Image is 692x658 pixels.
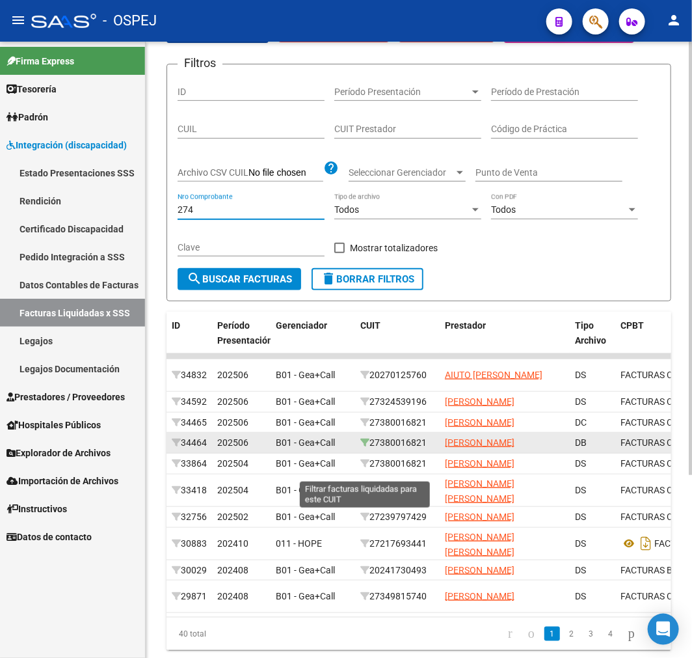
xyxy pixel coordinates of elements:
[166,312,212,369] datatable-header-cell: ID
[620,591,674,601] span: FACTURAS C:
[620,485,674,495] span: FACTURAS C:
[445,437,514,448] span: [PERSON_NAME]
[360,435,434,450] div: 27380016821
[620,417,674,428] span: FACTURAS C:
[620,512,674,522] span: FACTURAS C:
[276,512,335,522] span: B01 - Gea+Call
[648,614,679,645] div: Open Intercom Messenger
[360,415,434,430] div: 27380016821
[360,394,434,409] div: 27324539196
[7,110,48,124] span: Padrón
[10,12,26,28] mat-icon: menu
[360,368,434,383] div: 20270125760
[217,538,248,549] span: 202410
[276,370,335,380] span: B01 - Gea+Call
[360,563,434,578] div: 20241730493
[575,485,586,495] span: DS
[172,510,207,525] div: 32756
[620,458,674,469] span: FACTURAS C:
[217,512,248,522] span: 202502
[522,627,540,641] a: go to previous page
[445,565,514,575] span: [PERSON_NAME]
[334,87,470,98] span: Período Presentación
[620,320,644,331] span: CPBT
[7,446,111,460] span: Explorador de Archivos
[334,204,359,215] span: Todos
[360,483,434,498] div: 27328752129
[620,396,674,407] span: FACTURAS C:
[350,240,438,256] span: Mostrar totalizadores
[217,485,248,495] span: 202504
[217,437,248,448] span: 202506
[166,618,265,650] div: 40 total
[360,510,434,525] div: 27239797429
[355,312,440,369] datatable-header-cell: CUIT
[445,417,514,428] span: [PERSON_NAME]
[217,565,248,575] span: 202408
[172,589,207,604] div: 29871
[103,7,157,35] span: - OSPEJ
[575,417,587,428] span: DC
[172,435,207,450] div: 34464
[360,320,380,331] span: CUIT
[321,273,414,285] span: Borrar Filtros
[217,320,273,346] span: Período Presentación
[603,627,619,641] a: 4
[575,512,586,522] span: DS
[360,589,434,604] div: 27349815740
[491,204,516,215] span: Todos
[172,320,180,331] span: ID
[172,456,207,471] div: 33864
[575,565,586,575] span: DS
[217,591,248,601] span: 202408
[575,538,586,549] span: DS
[187,271,202,286] mat-icon: search
[7,502,67,516] span: Instructivos
[575,396,586,407] span: DS
[570,312,615,369] datatable-header-cell: Tipo Archivo
[445,396,514,407] span: [PERSON_NAME]
[440,312,570,369] datatable-header-cell: Prestador
[575,320,606,346] span: Tipo Archivo
[276,538,322,549] span: 011 - HOPE
[172,563,207,578] div: 30029
[581,623,601,645] li: page 3
[172,415,207,430] div: 34465
[172,483,207,498] div: 33418
[276,417,335,428] span: B01 - Gea+Call
[666,12,682,28] mat-icon: person
[7,54,74,68] span: Firma Express
[276,565,335,575] span: B01 - Gea+Call
[622,627,641,641] a: go to next page
[212,312,271,369] datatable-header-cell: Período Presentación
[360,456,434,471] div: 27380016821
[178,167,248,178] span: Archivo CSV CUIL
[7,390,125,404] span: Prestadores / Proveedores
[620,370,674,380] span: FACTURAS C:
[178,54,222,72] h3: Filtros
[276,458,335,469] span: B01 - Gea+Call
[172,394,207,409] div: 34592
[172,368,207,383] div: 34832
[445,512,514,522] span: [PERSON_NAME]
[564,627,579,641] a: 2
[323,160,339,176] mat-icon: help
[349,167,454,178] span: Seleccionar Gerenciador
[276,591,335,601] span: B01 - Gea+Call
[620,565,674,575] span: FACTURAS B:
[276,437,335,448] span: B01 - Gea+Call
[445,458,514,469] span: [PERSON_NAME]
[7,530,92,544] span: Datos de contacto
[276,320,327,331] span: Gerenciador
[248,167,323,179] input: Archivo CSV CUIL
[637,533,654,554] i: Descargar documento
[445,320,486,331] span: Prestador
[187,273,292,285] span: Buscar Facturas
[645,627,663,641] a: go to last page
[276,485,335,495] span: B01 - Gea+Call
[360,536,434,551] div: 27217693441
[562,623,581,645] li: page 2
[445,478,514,504] span: [PERSON_NAME] [PERSON_NAME]
[544,627,560,641] a: 1
[217,370,248,380] span: 202506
